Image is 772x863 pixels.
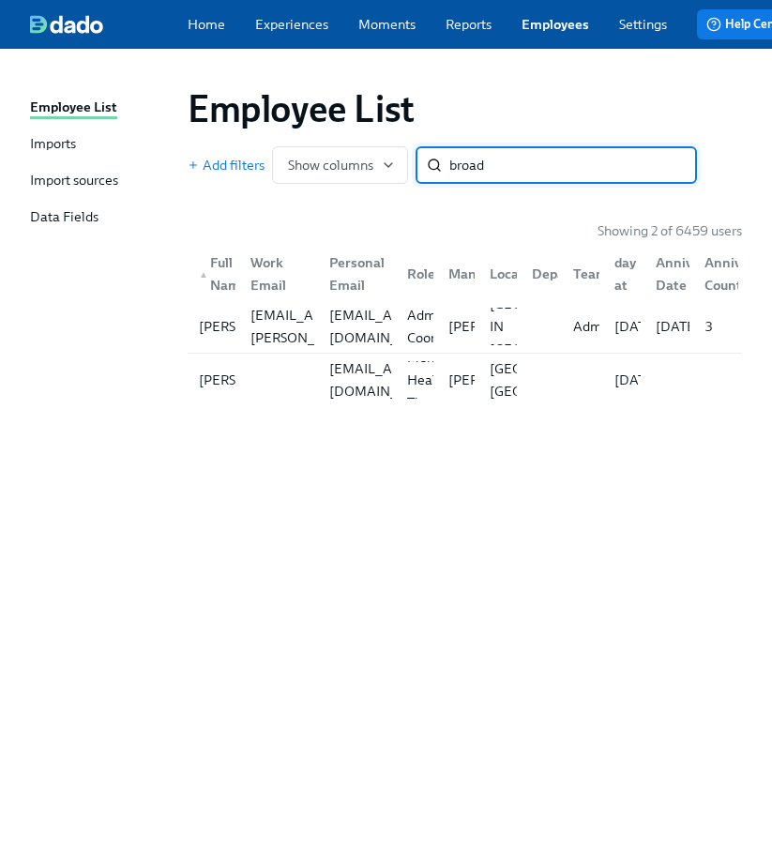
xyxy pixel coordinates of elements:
a: Imports [30,134,173,156]
div: Personal Email [322,251,392,296]
div: Work Email [235,255,313,293]
a: Employee List [30,98,173,119]
div: Manager [441,263,512,285]
a: Settings [619,15,667,34]
div: Anniversary Date [648,251,739,296]
div: [GEOGRAPHIC_DATA] IN [GEOGRAPHIC_DATA] [482,293,635,360]
a: Employees [522,15,589,34]
button: Show columns [272,146,408,184]
div: Admissions [566,315,649,338]
div: Data Fields [30,207,98,229]
div: [PERSON_NAME] [191,369,316,391]
div: Personal Email [314,255,392,293]
img: dado [30,15,103,34]
div: Work Email [243,251,313,296]
div: [PERSON_NAME][EMAIL_ADDRESS][PERSON_NAME][DOMAIN_NAME] [243,281,376,371]
button: Add filters [188,156,265,174]
div: Imports [30,134,76,156]
div: Team [566,263,615,285]
span: ▲ [199,270,208,280]
div: Team [558,255,599,293]
a: [PERSON_NAME][PERSON_NAME][EMAIL_ADDRESS][PERSON_NAME][DOMAIN_NAME][EMAIL_ADDRESS][DOMAIN_NAME]Ad... [188,300,742,354]
div: [DATE] [607,369,666,391]
div: Anniversary Date [641,255,689,293]
div: Employee List [30,98,117,119]
div: Anniversary Count [689,255,738,293]
div: [PERSON_NAME][PERSON_NAME][EMAIL_ADDRESS][PERSON_NAME][DOMAIN_NAME][EMAIL_ADDRESS][DOMAIN_NAME]Ad... [188,300,742,353]
p: [PERSON_NAME] [448,317,558,336]
a: Home [188,15,225,34]
div: Department [517,255,558,293]
input: Search by name [449,146,697,184]
div: [DATE] [648,315,707,338]
a: Experiences [255,15,328,34]
div: Full Name [191,251,255,296]
div: Manager [433,255,475,293]
a: Data Fields [30,207,173,229]
div: [GEOGRAPHIC_DATA], [GEOGRAPHIC_DATA] [482,357,639,402]
div: Licensed Mental Health Therapist ([US_STATE]) [400,324,494,436]
div: Import sources [30,171,118,192]
div: Role [400,263,443,285]
div: First day at work [599,255,641,293]
div: Department [524,263,617,285]
a: Import sources [30,171,173,192]
a: dado [30,15,188,34]
div: Location [475,255,516,293]
a: [PERSON_NAME][EMAIL_ADDRESS][DOMAIN_NAME]Licensed Mental Health Therapist ([US_STATE])[PERSON_NAM... [188,354,742,406]
div: 3 [697,315,738,338]
div: [PERSON_NAME] [191,315,316,338]
div: [EMAIL_ADDRESS][DOMAIN_NAME] [322,304,455,349]
div: First day at work [607,229,654,319]
div: Role [392,255,433,293]
div: [DATE] [607,315,666,338]
p: Showing 2 of 6459 users [598,221,742,240]
a: Moments [358,15,416,34]
div: ▲Full Name [191,255,235,293]
p: [PERSON_NAME] [448,371,558,389]
div: [EMAIL_ADDRESS][DOMAIN_NAME] [322,357,455,402]
span: Show columns [288,156,392,174]
div: Admissions Coordinator [400,304,486,349]
a: Reports [446,15,492,34]
h1: Employee List [188,86,415,131]
div: Location [482,263,552,285]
